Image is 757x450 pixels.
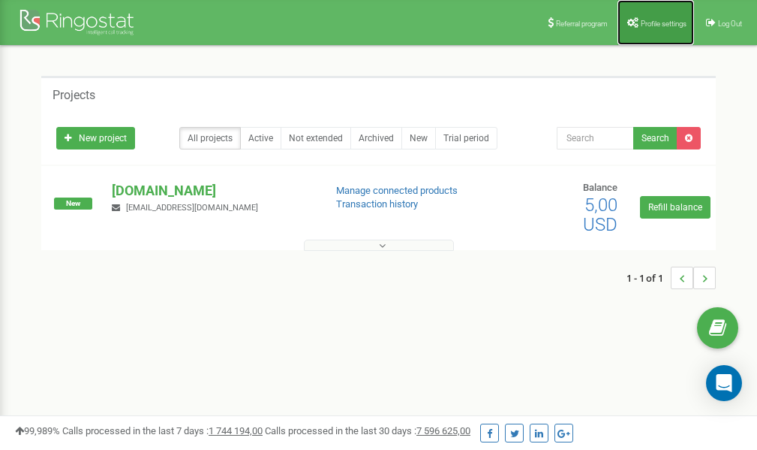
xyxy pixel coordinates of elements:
[209,425,263,436] u: 1 744 194,00
[54,198,92,210] span: New
[583,182,617,193] span: Balance
[240,127,281,149] a: Active
[265,425,470,436] span: Calls processed in the last 30 days :
[112,181,311,201] p: [DOMAIN_NAME]
[53,89,95,102] h5: Projects
[336,198,418,210] a: Transaction history
[633,127,677,149] button: Search
[350,127,402,149] a: Archived
[15,425,60,436] span: 99,989%
[401,127,436,149] a: New
[281,127,351,149] a: Not extended
[56,127,135,149] a: New project
[718,20,742,28] span: Log Out
[706,365,742,401] div: Open Intercom Messenger
[336,185,458,196] a: Manage connected products
[626,252,716,304] nav: ...
[626,267,671,289] span: 1 - 1 of 1
[556,20,608,28] span: Referral program
[583,195,617,235] span: 5,00 USD
[416,425,470,436] u: 7 596 625,00
[126,203,258,213] span: [EMAIL_ADDRESS][DOMAIN_NAME]
[641,20,686,28] span: Profile settings
[557,127,634,149] input: Search
[435,127,497,149] a: Trial period
[640,196,710,219] a: Refill balance
[179,127,241,149] a: All projects
[62,425,263,436] span: Calls processed in the last 7 days :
